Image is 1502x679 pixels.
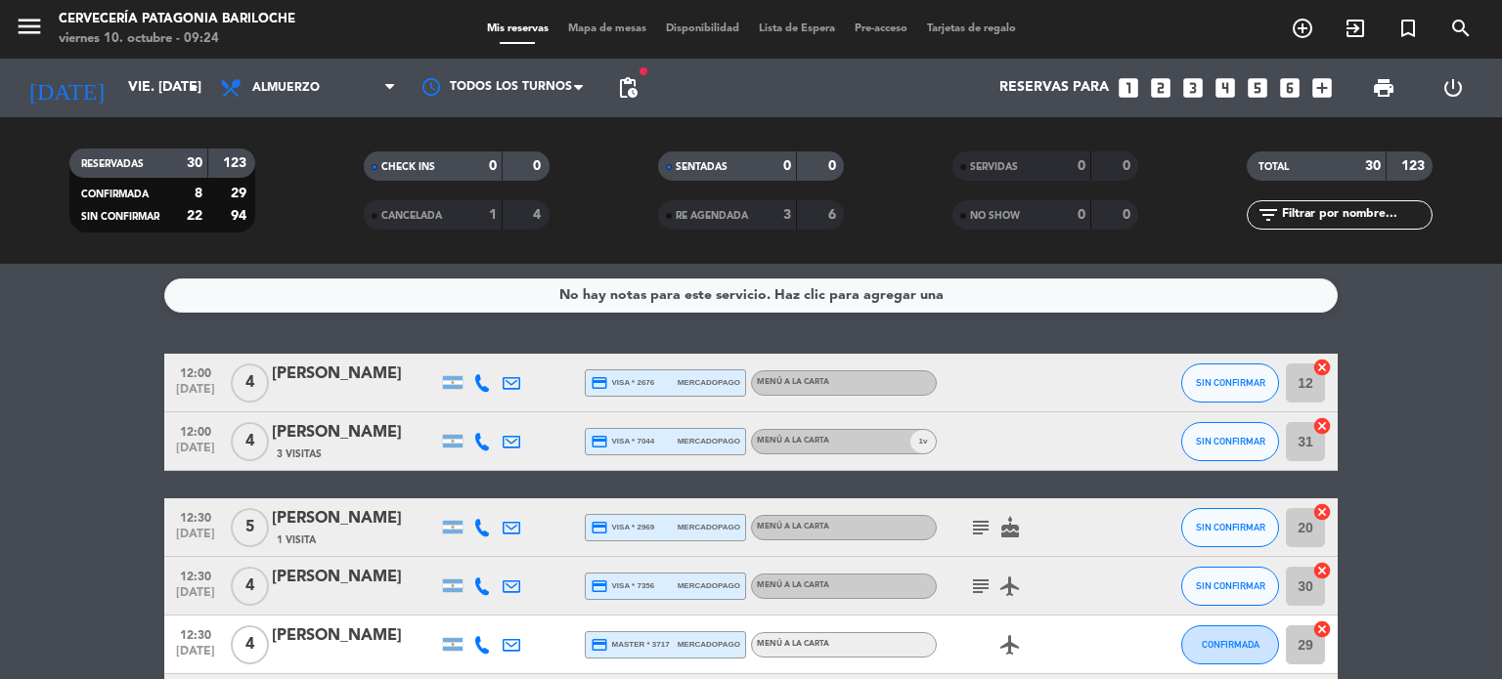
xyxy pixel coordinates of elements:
[1148,75,1173,101] i: looks_two
[591,374,608,392] i: credit_card
[1078,208,1085,222] strong: 0
[171,442,220,464] span: [DATE]
[638,65,649,77] span: fiber_manual_record
[171,419,220,442] span: 12:00
[171,645,220,667] span: [DATE]
[59,10,295,29] div: Cervecería Patagonia Bariloche
[591,577,654,595] span: visa * 7356
[381,211,442,221] span: CANCELADA
[223,156,250,170] strong: 123
[1202,639,1259,650] span: CONFIRMADA
[1257,203,1280,227] i: filter_list
[59,29,295,49] div: viernes 10. octubre - 09:24
[783,159,791,173] strong: 0
[381,162,435,172] span: CHECK INS
[1196,436,1265,446] span: SIN CONFIRMAR
[1181,625,1279,664] button: CONFIRMADA
[1196,522,1265,532] span: SIN CONFIRMAR
[591,433,608,450] i: credit_card
[272,420,438,446] div: [PERSON_NAME]
[656,23,749,34] span: Disponibilidad
[1245,75,1270,101] i: looks_5
[182,76,205,100] i: arrow_drop_down
[970,211,1020,221] span: NO SHOW
[231,625,269,664] span: 4
[757,581,829,589] span: MENÚ A LA CARTA
[1401,159,1429,173] strong: 123
[1123,208,1134,222] strong: 0
[678,521,740,533] span: mercadopago
[1123,159,1134,173] strong: 0
[998,516,1022,539] i: cake
[252,81,320,95] span: Almuerzo
[171,528,220,550] span: [DATE]
[999,80,1109,96] span: Reservas para
[1312,619,1332,639] i: cancel
[1181,422,1279,461] button: SIN CONFIRMAR
[533,159,545,173] strong: 0
[81,190,149,199] span: CONFIRMADA
[171,622,220,645] span: 12:30
[1259,162,1289,172] span: TOTAL
[489,208,497,222] strong: 1
[1344,17,1367,40] i: exit_to_app
[1181,363,1279,403] button: SIN CONFIRMAR
[910,430,936,453] span: v
[187,209,202,223] strong: 22
[1309,75,1335,101] i: add_box
[676,211,748,221] span: RE AGENDADA
[591,433,654,450] span: visa * 7044
[171,564,220,586] span: 12:30
[533,208,545,222] strong: 4
[757,523,829,530] span: MENÚ A LA CARTA
[272,506,438,531] div: [PERSON_NAME]
[1196,580,1265,591] span: SIN CONFIRMAR
[15,12,44,41] i: menu
[591,519,608,536] i: credit_card
[1181,508,1279,547] button: SIN CONFIRMAR
[969,516,993,539] i: subject
[81,159,144,169] span: RESERVADAS
[1196,377,1265,388] span: SIN CONFIRMAR
[272,565,438,590] div: [PERSON_NAME]
[1180,75,1206,101] i: looks_3
[1418,59,1487,117] div: LOG OUT
[558,23,656,34] span: Mapa de mesas
[828,159,840,173] strong: 0
[749,23,845,34] span: Lista de Espera
[1312,358,1332,377] i: cancel
[277,446,322,462] span: 3 Visitas
[231,187,250,200] strong: 29
[15,66,118,109] i: [DATE]
[1441,76,1465,100] i: power_settings_new
[231,422,269,461] span: 4
[828,208,840,222] strong: 6
[591,636,608,654] i: credit_card
[969,574,993,598] i: subject
[1280,204,1432,226] input: Filtrar por nombre...
[919,435,923,447] span: 1
[678,579,740,592] span: mercadopago
[1213,75,1238,101] i: looks_4
[1181,567,1279,606] button: SIN CONFIRMAR
[970,162,1018,172] span: SERVIDAS
[1312,561,1332,580] i: cancel
[783,208,791,222] strong: 3
[231,508,269,547] span: 5
[845,23,917,34] span: Pre-acceso
[678,435,740,447] span: mercadopago
[171,361,220,383] span: 12:00
[171,586,220,609] span: [DATE]
[1277,75,1303,101] i: looks_6
[171,383,220,405] span: [DATE]
[187,156,202,170] strong: 30
[231,567,269,606] span: 4
[757,640,829,648] span: MENÚ A LA CARTA
[998,633,1022,657] i: airplanemode_active
[477,23,558,34] span: Mis reservas
[678,376,740,389] span: mercadopago
[559,284,944,307] div: No hay notas para este servicio. Haz clic para agregar una
[591,374,654,392] span: visa * 2676
[489,159,497,173] strong: 0
[591,577,608,595] i: credit_card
